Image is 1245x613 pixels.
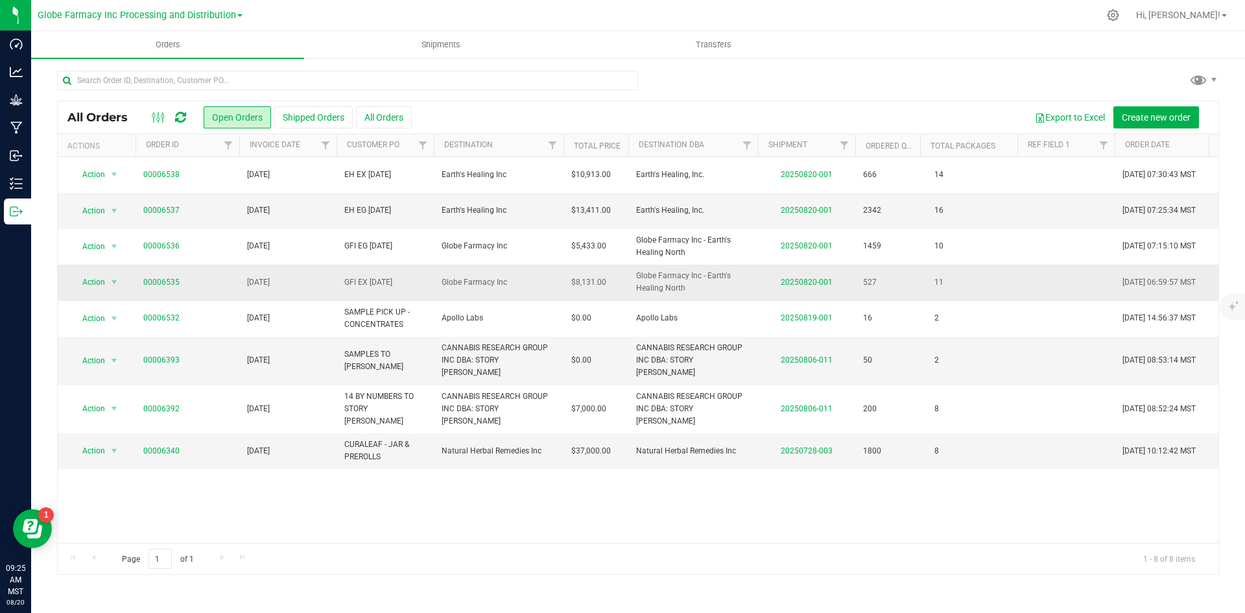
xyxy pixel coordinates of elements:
[148,549,172,569] input: 1
[636,445,750,457] span: Natural Herbal Remedies Inc
[344,169,426,181] span: EH EX [DATE]
[636,312,750,324] span: Apollo Labs
[10,38,23,51] inline-svg: Dashboard
[1122,240,1196,252] span: [DATE] 07:15:10 MST
[928,201,950,220] span: 16
[344,204,426,217] span: EH EG [DATE]
[204,106,271,128] button: Open Orders
[636,204,750,217] span: Earth's Healing, Inc.
[931,141,995,150] a: Total Packages
[571,204,611,217] span: $13,411.00
[344,240,426,252] span: GFI EG [DATE]
[442,312,556,324] span: Apollo Labs
[146,140,179,149] a: Order ID
[71,442,106,460] span: Action
[67,141,130,150] div: Actions
[571,403,606,415] span: $7,000.00
[542,134,563,156] a: Filter
[247,445,270,457] span: [DATE]
[138,39,198,51] span: Orders
[6,597,25,607] p: 08/20
[218,134,239,156] a: Filter
[1105,9,1121,21] div: Manage settings
[636,169,750,181] span: Earth's Healing, Inc.
[106,400,123,418] span: select
[1093,134,1115,156] a: Filter
[247,276,270,289] span: [DATE]
[143,403,180,415] a: 00006392
[143,445,180,457] a: 00006340
[442,204,556,217] span: Earth's Healing Inc
[344,306,426,331] span: SAMPLE PICK UP - CONCENTRATES
[71,309,106,328] span: Action
[10,121,23,134] inline-svg: Manufacturing
[274,106,353,128] button: Shipped Orders
[768,140,807,149] a: Shipment
[928,351,945,370] span: 2
[106,165,123,184] span: select
[834,134,855,156] a: Filter
[344,391,426,428] span: 14 BY NUMBERS TO STORY [PERSON_NAME]
[247,312,270,324] span: [DATE]
[1122,312,1196,324] span: [DATE] 14:56:37 MST
[1133,549,1205,568] span: 1 - 8 of 8 items
[1122,169,1196,181] span: [DATE] 07:30:43 MST
[31,31,304,58] a: Orders
[106,273,123,291] span: select
[247,403,270,415] span: [DATE]
[13,509,52,548] iframe: Resource center
[781,170,833,179] a: 20250820-001
[863,403,877,415] span: 200
[863,276,877,289] span: 527
[571,312,591,324] span: $0.00
[71,202,106,220] span: Action
[404,39,478,51] span: Shipments
[928,442,945,461] span: 8
[143,276,180,289] a: 00006535
[928,400,945,418] span: 8
[106,202,123,220] span: select
[111,549,204,569] span: Page of 1
[1113,106,1199,128] button: Create new order
[863,169,877,181] span: 666
[636,270,750,294] span: Globe Farmacy Inc - Earth's Healing North
[636,234,750,259] span: Globe Farmacy Inc - Earth's Healing North
[247,354,270,367] span: [DATE]
[781,278,833,287] a: 20250820-001
[10,66,23,78] inline-svg: Analytics
[1122,112,1191,123] span: Create new order
[344,348,426,373] span: SAMPLES TO [PERSON_NAME]
[1122,204,1196,217] span: [DATE] 07:25:34 MST
[106,237,123,256] span: select
[442,276,556,289] span: Globe Farmacy Inc
[315,134,337,156] a: Filter
[304,31,577,58] a: Shipments
[71,165,106,184] span: Action
[347,140,399,149] a: Customer PO
[442,445,556,457] span: Natural Herbal Remedies Inc
[636,342,750,379] span: CANNABIS RESEARCH GROUP INC DBA: STORY [PERSON_NAME]
[1125,140,1170,149] a: Order Date
[678,39,749,51] span: Transfers
[247,169,270,181] span: [DATE]
[143,312,180,324] a: 00006532
[38,507,54,523] iframe: Resource center unread badge
[639,140,704,149] a: Destination DBA
[571,354,591,367] span: $0.00
[10,205,23,218] inline-svg: Outbound
[38,10,236,21] span: Globe Farmacy Inc Processing and Distribution
[106,442,123,460] span: select
[571,169,611,181] span: $10,913.00
[143,204,180,217] a: 00006537
[577,31,850,58] a: Transfers
[863,445,881,457] span: 1800
[57,71,638,90] input: Search Order ID, Destination, Customer PO...
[247,240,270,252] span: [DATE]
[863,312,872,324] span: 16
[571,240,606,252] span: $5,433.00
[444,140,493,149] a: Destination
[442,169,556,181] span: Earth's Healing Inc
[1026,106,1113,128] button: Export to Excel
[781,206,833,215] a: 20250820-001
[1122,354,1196,367] span: [DATE] 08:53:14 MST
